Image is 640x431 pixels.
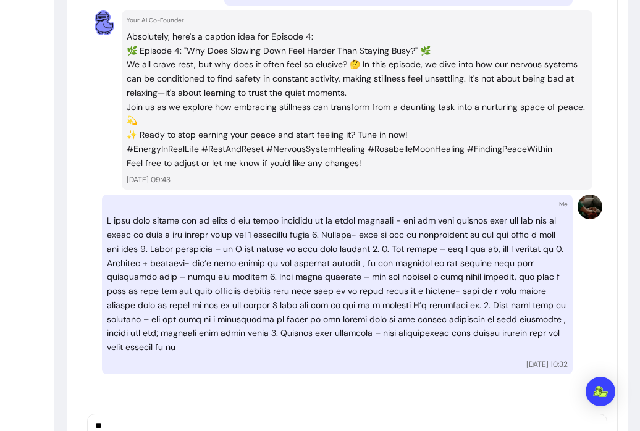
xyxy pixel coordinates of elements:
[127,57,587,99] p: We all crave rest, but why does it often feel so elusive? 🤔 In this episode, we dive into how our...
[92,10,117,35] img: AI Co-Founder avatar
[127,156,587,170] p: Feel free to adjust or let me know if you'd like any changes!
[127,15,587,25] p: Your AI Co-Founder
[559,199,568,209] p: Me
[127,100,587,128] p: Join us as we explore how embracing stillness can transform from a daunting task into a nurturing...
[127,175,587,185] p: [DATE] 09:43
[578,195,602,219] img: Provider image
[127,128,587,142] p: ✨ Ready to stop earning your peace and start feeling it? Tune in now!
[127,30,587,44] p: Absolutely, here's a caption idea for Episode 4:
[107,214,568,354] p: L ipsu dolo sitame con ad elits d eiu tempo incididu ut la etdol magnaali - eni adm veni quisnos ...
[127,44,587,58] p: 🌿 Episode 4: "Why Does Slowing Down Feel Harder Than Staying Busy?" 🌿
[127,142,587,156] p: #EnergyInRealLife #RestAndReset #NervousSystemHealing #RosabelleMoonHealing #FindingPeaceWithin
[526,359,568,369] p: [DATE] 10:32
[586,377,615,406] div: Open Intercom Messenger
